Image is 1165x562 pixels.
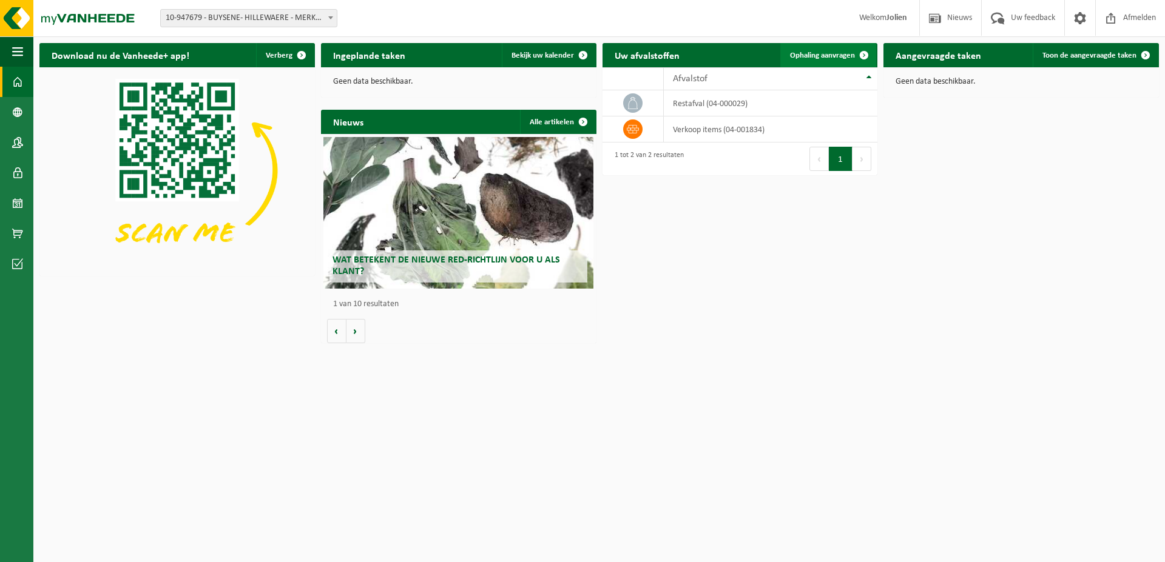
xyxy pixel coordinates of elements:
a: Wat betekent de nieuwe RED-richtlijn voor u als klant? [323,137,593,289]
span: Toon de aangevraagde taken [1042,52,1136,59]
button: 1 [829,147,853,171]
button: Previous [809,147,829,171]
button: Verberg [256,43,314,67]
p: Geen data beschikbaar. [333,78,584,86]
span: 10-947679 - BUYSENE- HILLEWAERE - MERKEM [161,10,337,27]
span: Wat betekent de nieuwe RED-richtlijn voor u als klant? [333,255,560,276]
img: Download de VHEPlus App [39,67,315,273]
span: 10-947679 - BUYSENE- HILLEWAERE - MERKEM [160,9,337,27]
h2: Nieuws [321,110,376,133]
button: Next [853,147,871,171]
div: 1 tot 2 van 2 resultaten [609,146,684,172]
span: Ophaling aanvragen [790,52,855,59]
h2: Uw afvalstoffen [603,43,692,67]
p: 1 van 10 resultaten [333,300,590,309]
a: Ophaling aanvragen [780,43,876,67]
p: Geen data beschikbaar. [896,78,1147,86]
a: Toon de aangevraagde taken [1033,43,1158,67]
h2: Download nu de Vanheede+ app! [39,43,201,67]
h2: Aangevraagde taken [883,43,993,67]
a: Alle artikelen [520,110,595,134]
span: Afvalstof [673,74,707,84]
h2: Ingeplande taken [321,43,417,67]
span: Verberg [266,52,292,59]
td: restafval (04-000029) [664,90,878,116]
td: verkoop items (04-001834) [664,116,878,142]
a: Bekijk uw kalender [502,43,595,67]
strong: Jolien [886,13,907,22]
span: Bekijk uw kalender [512,52,574,59]
button: Vorige [327,319,346,343]
button: Volgende [346,319,365,343]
